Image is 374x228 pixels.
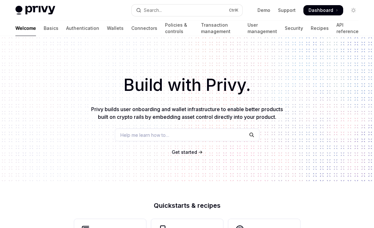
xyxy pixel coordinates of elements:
span: Help me learn how to… [120,132,169,138]
a: Policies & controls [165,21,193,36]
a: Connectors [131,21,157,36]
a: Dashboard [303,5,343,15]
button: Toggle dark mode [348,5,359,15]
a: Support [278,7,296,13]
img: light logo [15,6,55,15]
a: Demo [257,7,270,13]
a: Recipes [311,21,329,36]
a: Basics [44,21,58,36]
a: Welcome [15,21,36,36]
span: Ctrl K [229,8,239,13]
a: Transaction management [201,21,240,36]
h1: Build with Privy. [10,73,364,98]
span: Dashboard [309,7,333,13]
a: Wallets [107,21,124,36]
button: Open search [132,4,243,16]
span: Privy builds user onboarding and wallet infrastructure to enable better products built on crypto ... [91,106,283,120]
a: User management [248,21,277,36]
a: Security [285,21,303,36]
div: Search... [144,6,162,14]
a: API reference [336,21,359,36]
a: Get started [172,149,197,155]
h2: Quickstarts & recipes [74,202,300,209]
a: Authentication [66,21,99,36]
